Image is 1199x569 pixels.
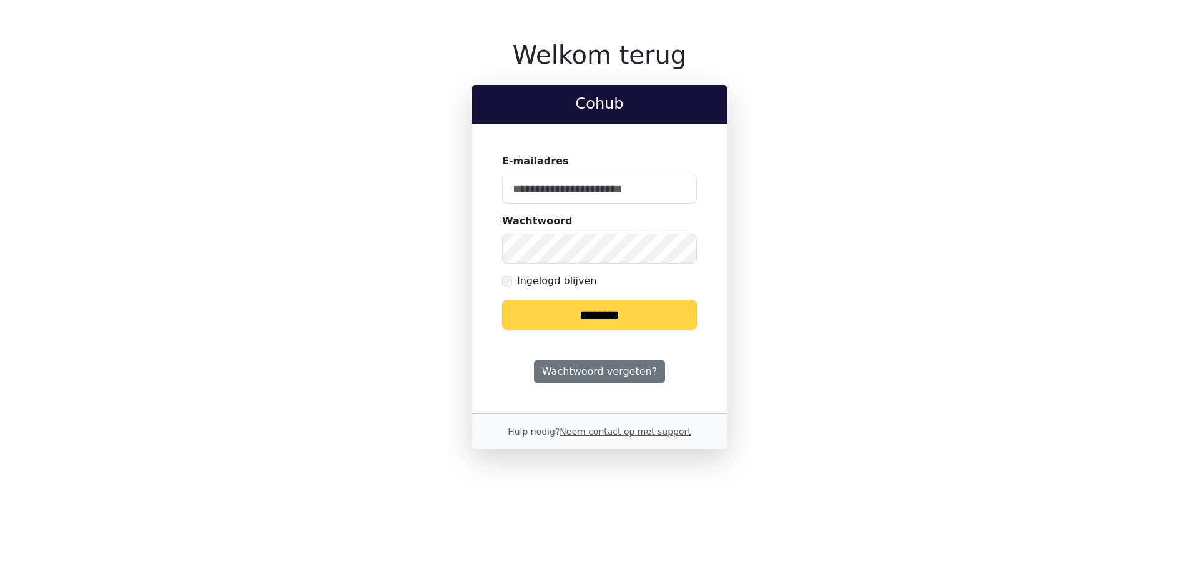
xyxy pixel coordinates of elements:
h2: Cohub [482,95,717,113]
a: Wachtwoord vergeten? [534,360,665,383]
label: Ingelogd blijven [517,274,596,289]
h1: Welkom terug [472,40,727,70]
small: Hulp nodig? [508,427,691,437]
label: Wachtwoord [502,214,573,229]
a: Neem contact op met support [560,427,691,437]
label: E-mailadres [502,154,569,169]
